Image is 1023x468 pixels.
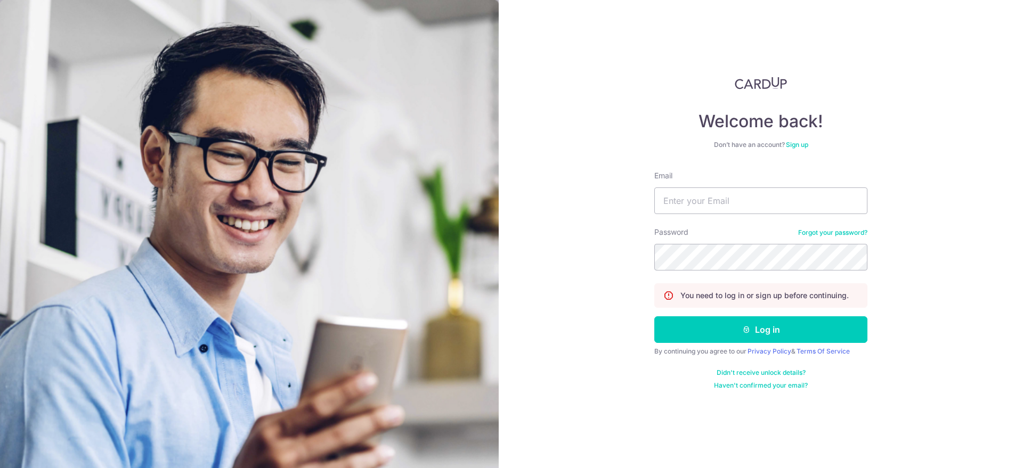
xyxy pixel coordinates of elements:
input: Enter your Email [654,187,867,214]
label: Password [654,227,688,237]
label: Email [654,170,672,181]
a: Forgot your password? [798,228,867,237]
div: Don’t have an account? [654,141,867,149]
div: By continuing you agree to our & [654,347,867,356]
a: Haven't confirmed your email? [714,381,808,390]
p: You need to log in or sign up before continuing. [680,290,849,301]
a: Didn't receive unlock details? [717,368,806,377]
a: Sign up [786,141,808,149]
img: CardUp Logo [735,77,787,89]
h4: Welcome back! [654,111,867,132]
button: Log in [654,316,867,343]
a: Privacy Policy [748,347,791,355]
a: Terms Of Service [797,347,850,355]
